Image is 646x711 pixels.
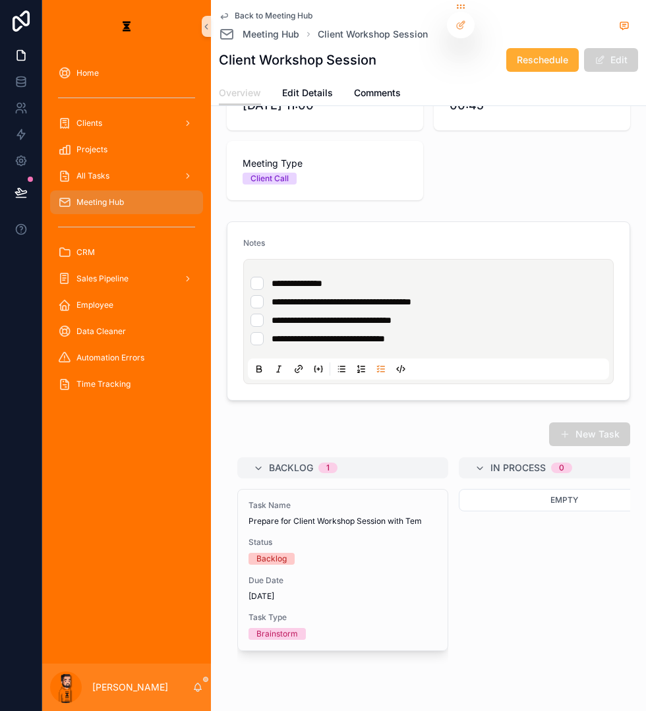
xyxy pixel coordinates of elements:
[250,173,289,185] div: Client Call
[76,247,95,258] span: CRM
[116,16,137,37] img: App logo
[50,320,203,343] a: Data Cleaner
[256,628,298,640] div: Brainstorm
[50,241,203,264] a: CRM
[50,111,203,135] a: Clients
[92,681,168,694] p: [PERSON_NAME]
[256,553,287,565] div: Backlog
[219,11,312,21] a: Back to Meeting Hub
[76,118,102,128] span: Clients
[506,48,579,72] button: Reschedule
[318,28,428,41] a: Client Workshop Session
[559,463,564,473] div: 0
[76,326,126,337] span: Data Cleaner
[76,197,124,208] span: Meeting Hub
[354,86,401,100] span: Comments
[326,463,330,473] div: 1
[76,144,107,155] span: Projects
[219,81,261,106] a: Overview
[243,28,299,41] span: Meeting Hub
[249,612,437,623] span: Task Type
[282,86,333,100] span: Edit Details
[76,68,99,78] span: Home
[237,489,448,651] a: Task NamePrepare for Client Workshop Session with TemStatusBacklogDue Date[DATE]Task TypeBrainstorm
[219,26,299,42] a: Meeting Hub
[219,86,261,100] span: Overview
[76,273,129,284] span: Sales Pipeline
[549,422,630,446] button: New Task
[219,51,376,69] h1: Client Workshop Session
[269,461,313,474] span: Backlog
[50,293,203,317] a: Employee
[243,157,407,170] span: Meeting Type
[76,300,113,310] span: Employee
[249,516,437,526] span: Prepare for Client Workshop Session with Tem
[76,353,144,363] span: Automation Errors
[243,238,265,248] span: Notes
[354,81,401,107] a: Comments
[249,500,437,511] span: Task Name
[42,53,211,411] div: scrollable content
[50,346,203,370] a: Automation Errors
[249,575,437,586] span: Due Date
[490,461,546,474] span: In Process
[550,495,578,505] span: Empty
[76,171,109,181] span: All Tasks
[249,591,437,602] span: [DATE]
[50,138,203,161] a: Projects
[50,164,203,188] a: All Tasks
[50,267,203,291] a: Sales Pipeline
[50,61,203,85] a: Home
[50,190,203,214] a: Meeting Hub
[235,11,312,21] span: Back to Meeting Hub
[584,48,638,72] button: Edit
[249,537,437,548] span: Status
[517,53,568,67] span: Reschedule
[282,81,333,107] a: Edit Details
